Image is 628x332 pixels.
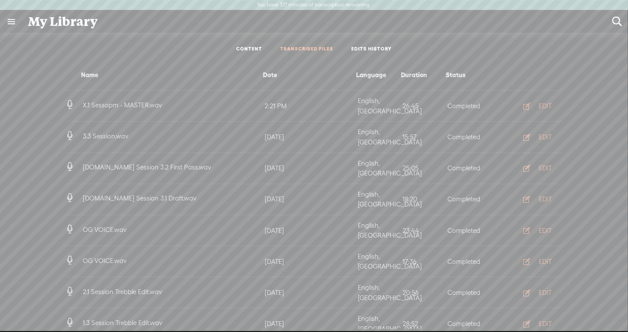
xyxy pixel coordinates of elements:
div: Language [355,70,400,80]
div: 23:44 [401,226,446,236]
div: [DATE] [263,194,356,204]
div: [DATE] [263,163,356,173]
div: Completed [446,101,491,111]
button: EDIT [512,254,559,268]
span: OG VOICE.wav [81,226,129,233]
div: EDIT [539,102,552,110]
div: English, [GEOGRAPHIC_DATA] [356,220,401,241]
span: X.1 Sessopm - MASTER.wav [81,101,164,109]
div: 25:05 [401,163,446,173]
span: 1.3 Session Trebble Edit.wav [81,319,165,326]
div: 28:52 [401,319,446,329]
div: EDIT [539,319,552,328]
div: Completed [446,319,491,329]
div: My Library [22,10,606,33]
button: EDIT [512,223,559,237]
a: CONTENT [236,46,262,53]
span: 2.1 Session Trebble Edit.wav [81,288,164,295]
div: English, [GEOGRAPHIC_DATA] [356,189,401,210]
div: English, [GEOGRAPHIC_DATA] [356,158,401,179]
div: EDIT [539,226,552,235]
div: EDIT [539,257,552,266]
div: Completed [446,288,491,298]
div: Date [262,70,355,80]
div: Duration [400,70,444,80]
a: EDITS HISTORY [351,46,392,53]
button: EDIT [512,317,559,331]
div: Completed [446,132,491,142]
span: [DOMAIN_NAME] Session 3.2 First Pass.wav [81,163,213,171]
div: 26:45 [401,101,446,111]
div: Completed [446,194,491,204]
span: OG VOICE.wav [81,257,129,264]
div: Status [444,70,489,80]
a: TRANSCRIBED FILES [280,46,333,53]
div: 18:20 [401,194,446,204]
div: 15:57 [401,132,446,142]
div: English, [GEOGRAPHIC_DATA] [356,127,401,147]
div: EDIT [539,164,552,172]
span: 3.3 Session.wav [81,132,131,140]
div: 20:56 [401,288,446,298]
div: English, [GEOGRAPHIC_DATA] [356,251,401,272]
label: You have 317 minutes of transcription remaining. [257,2,371,9]
div: Completed [446,257,491,267]
div: 17:36 [401,257,446,267]
button: EDIT [512,130,559,144]
div: [DATE] [263,132,356,142]
div: Completed [446,226,491,236]
button: EDIT [512,192,559,206]
button: EDIT [512,286,559,300]
div: [DATE] [263,257,356,267]
div: [DATE] [263,319,356,329]
div: 2:21 PM [263,101,356,111]
div: Completed [446,163,491,173]
div: EDIT [539,288,552,297]
div: [DATE] [263,226,356,236]
div: English, [GEOGRAPHIC_DATA] [356,96,401,116]
button: EDIT [512,99,559,113]
div: EDIT [539,195,552,204]
button: EDIT [512,161,559,175]
div: [DATE] [263,288,356,298]
div: EDIT [539,133,552,141]
div: English, [GEOGRAPHIC_DATA] [356,282,401,303]
span: [DOMAIN_NAME] Session 3.1 Draft.wav [81,194,199,202]
div: Name [66,70,262,80]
